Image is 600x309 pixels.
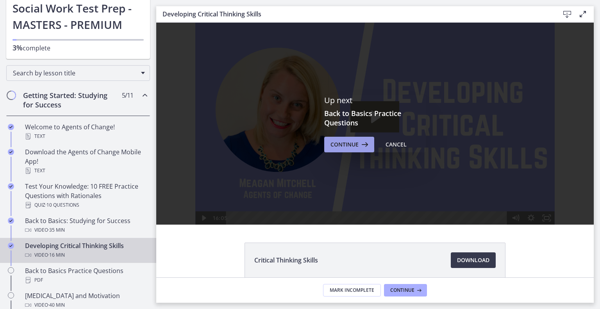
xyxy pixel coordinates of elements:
[25,200,147,210] div: Quiz
[383,189,398,202] button: Fullscreen
[8,183,14,189] i: Completed
[8,149,14,155] i: Completed
[12,43,144,53] p: complete
[324,109,426,127] h3: Back to Basics Practice Questions
[25,182,147,210] div: Test Your Knowledge: 10 FREE Practice Questions with Rationales
[45,200,79,210] span: · 10 Questions
[352,189,367,202] button: Mute
[23,91,118,109] h2: Getting Started: Studying for Success
[367,189,383,202] button: Show settings menu
[25,266,147,285] div: Back to Basics Practice Questions
[39,189,55,202] button: Play Video
[330,287,374,293] span: Mark Incomplete
[25,225,147,235] div: Video
[254,255,318,265] span: Critical Thinking Skills
[330,140,359,149] span: Continue
[194,79,243,110] button: Play Video: cbe0uvmtov91j64ibpdg.mp4
[324,137,374,152] button: Continue
[48,225,65,235] span: · 35 min
[384,284,427,296] button: Continue
[25,166,147,175] div: Text
[6,65,150,81] div: Search by lesson title
[162,9,547,19] h3: Developing Critical Thinking Skills
[451,252,496,268] a: Download
[323,284,381,296] button: Mark Incomplete
[8,124,14,130] i: Completed
[25,275,147,285] div: PDF
[48,250,65,260] span: · 16 min
[25,216,147,235] div: Back to Basics: Studying for Success
[8,243,14,249] i: Completed
[379,137,413,152] button: Cancel
[25,147,147,175] div: Download the Agents of Change Mobile App!
[25,241,147,260] div: Developing Critical Thinking Skills
[122,91,133,100] span: 5 / 11
[8,218,14,224] i: Completed
[324,95,426,105] p: Up next
[76,189,348,202] div: Playbar
[25,132,147,141] div: Text
[390,287,414,293] span: Continue
[386,140,407,149] div: Cancel
[25,122,147,141] div: Welcome to Agents of Change!
[13,69,137,77] span: Search by lesson title
[25,250,147,260] div: Video
[457,255,489,265] span: Download
[12,43,23,52] span: 3%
